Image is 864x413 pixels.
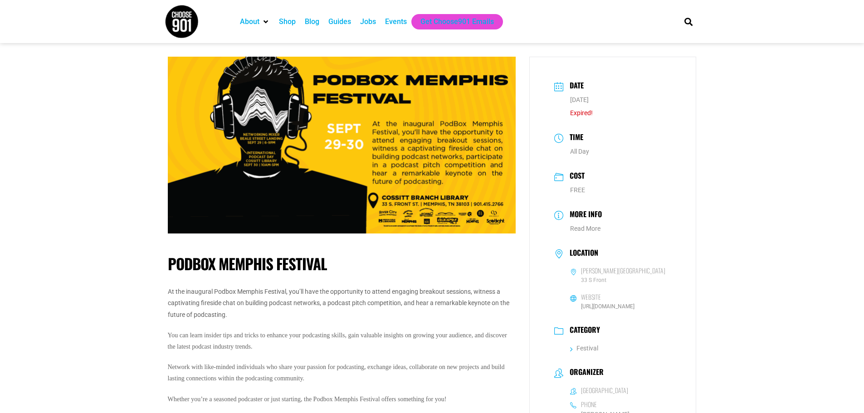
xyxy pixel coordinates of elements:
[168,255,516,273] h1: Podbox Memphis Festival
[565,209,602,222] h3: More Info
[168,396,447,403] span: Whether you’re a seasoned podcaster or just starting, the Podbox Memphis Festival offers somethin...
[385,16,407,27] a: Events
[168,364,505,382] span: Network with like-minded individuals who share your passion for podcasting, exchange ideas, colla...
[581,303,635,310] a: [URL][DOMAIN_NAME]
[570,225,600,232] a: Read More
[360,16,376,27] a: Jobs
[565,131,583,145] h3: Time
[570,109,593,117] span: Expired!
[168,286,516,321] p: At the inaugural Podbox Memphis Festival, you’ll have the opportunity to attend engaging breakout...
[235,14,669,29] nav: Main nav
[570,345,598,352] a: Festival
[681,14,696,29] div: Search
[305,16,319,27] a: Blog
[565,80,584,93] h3: Date
[554,185,672,195] dd: FREE
[420,16,494,27] a: Get Choose901 Emails
[240,16,259,27] a: About
[328,16,351,27] a: Guides
[168,332,507,350] span: You can learn insider tips and tricks to enhance your podcasting skills, gain valuable insights o...
[168,57,516,233] img: Poster for Podbox Memphis Festival.
[581,293,601,301] h6: Website
[565,170,585,183] h3: Cost
[570,148,589,155] abbr: All Day
[570,276,672,285] span: 33 S Front
[565,326,600,336] h3: Category
[570,96,589,103] span: [DATE]
[565,368,604,379] h3: Organizer
[235,14,274,29] div: About
[565,248,598,259] h3: Location
[581,386,628,394] h6: [GEOGRAPHIC_DATA]
[279,16,296,27] a: Shop
[581,267,665,275] h6: [PERSON_NAME][GEOGRAPHIC_DATA]
[581,400,597,408] h6: Phone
